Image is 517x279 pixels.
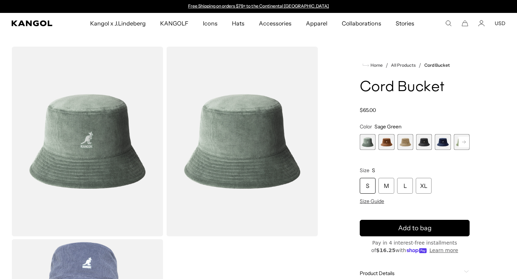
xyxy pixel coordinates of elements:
[383,61,388,70] li: /
[462,20,468,27] button: Cart
[185,4,332,9] slideshow-component: Announcement bar
[360,134,376,150] div: 1 of 9
[397,134,413,150] label: Beige
[397,178,413,194] div: L
[416,61,421,70] li: /
[335,13,388,34] a: Collaborations
[363,62,383,68] a: Home
[360,270,461,276] span: Product Details
[360,80,470,95] h1: Cord Bucket
[160,13,188,34] span: KANGOLF
[185,4,332,9] div: Announcement
[166,47,318,236] img: color-sage-green
[360,220,470,236] button: Add to bag
[374,123,401,130] span: Sage Green
[11,47,163,236] img: color-sage-green
[252,13,299,34] a: Accessories
[454,134,470,150] div: 6 of 9
[378,134,394,150] div: 2 of 9
[388,13,421,34] a: Stories
[185,4,332,9] div: 1 of 2
[188,3,329,9] a: Free Shipping on orders $79+ to the Continental [GEOGRAPHIC_DATA]
[90,13,146,34] span: Kangol x J.Lindeberg
[360,123,372,130] span: Color
[360,107,376,113] span: $65.00
[435,134,451,150] div: 5 of 9
[391,63,416,68] a: All Products
[416,134,432,150] div: 4 of 9
[360,134,376,150] label: Sage Green
[203,13,217,34] span: Icons
[83,13,153,34] a: Kangol x J.Lindeberg
[398,223,432,233] span: Add to bag
[378,134,394,150] label: Wood
[416,178,432,194] div: XL
[495,20,506,27] button: USD
[225,13,252,34] a: Hats
[396,13,414,34] span: Stories
[416,134,432,150] label: Black
[360,167,369,174] span: Size
[360,198,384,204] span: Size Guide
[454,134,470,150] label: Olive
[378,178,394,194] div: M
[445,20,452,27] summary: Search here
[11,20,59,26] a: Kangol
[478,20,485,27] a: Account
[306,13,327,34] span: Apparel
[372,167,375,174] span: S
[153,13,196,34] a: KANGOLF
[369,63,383,68] span: Home
[435,134,451,150] label: Navy
[232,13,244,34] span: Hats
[342,13,381,34] span: Collaborations
[424,63,450,68] a: Cord Bucket
[360,61,470,70] nav: breadcrumbs
[397,134,413,150] div: 3 of 9
[360,178,376,194] div: S
[259,13,292,34] span: Accessories
[299,13,335,34] a: Apparel
[196,13,224,34] a: Icons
